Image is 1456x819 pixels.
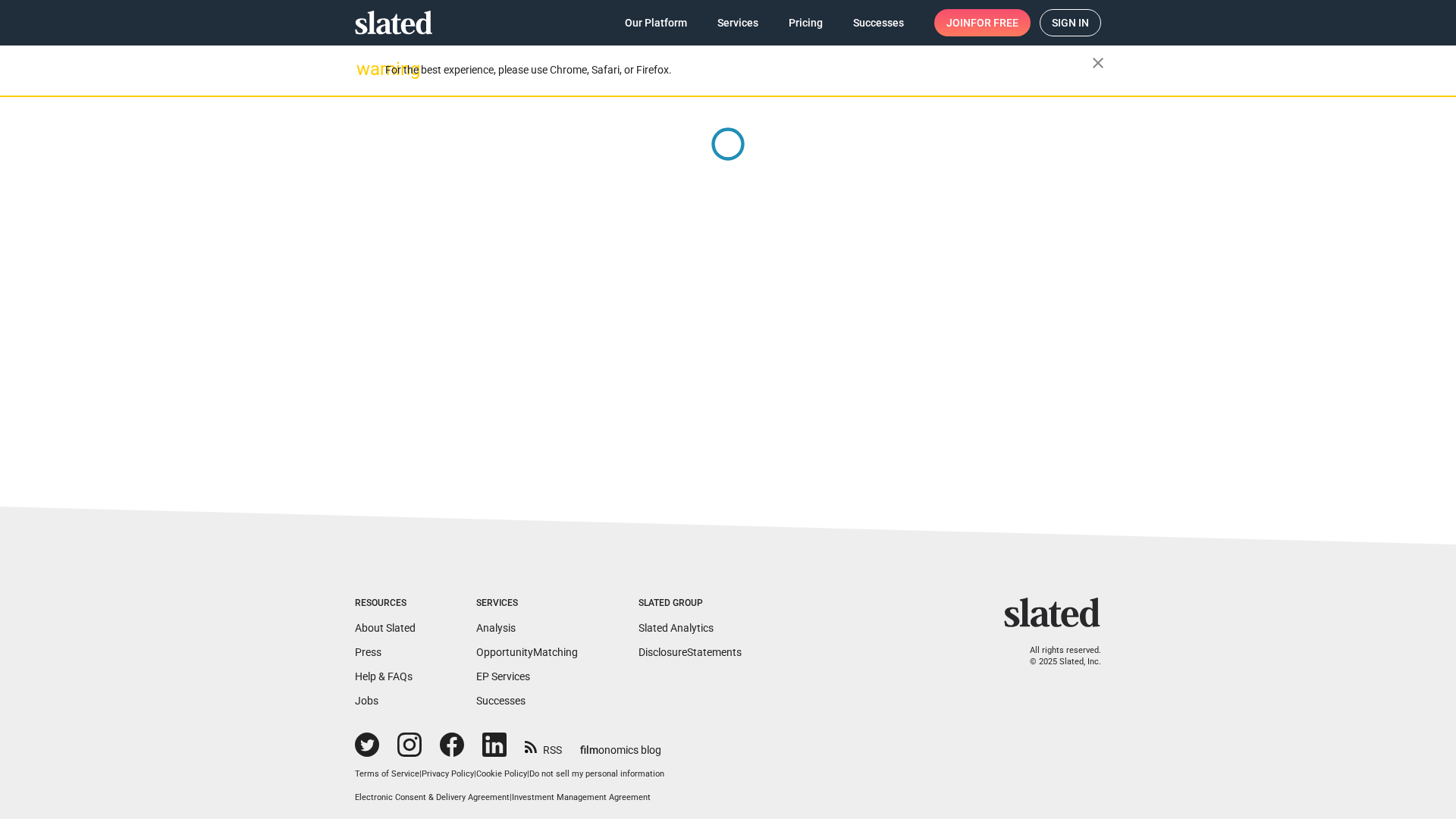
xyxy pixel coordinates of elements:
[510,792,512,802] span: |
[422,769,474,779] a: Privacy Policy
[613,9,699,36] a: Our Platform
[476,695,526,707] a: Successes
[625,9,687,36] span: Our Platform
[355,646,381,658] a: Press
[1052,10,1089,36] span: Sign in
[385,60,1092,80] div: For the best experience, please use Chrome, Safari, or Firefox.
[639,622,714,634] a: Slated Analytics
[512,792,651,802] a: Investment Management Agreement
[717,9,758,36] span: Services
[525,734,562,758] a: RSS
[355,695,378,707] a: Jobs
[1040,9,1101,36] a: Sign in
[476,769,527,779] a: Cookie Policy
[841,9,916,36] a: Successes
[476,622,516,634] a: Analysis
[853,9,904,36] span: Successes
[355,598,416,610] div: Resources
[777,9,835,36] a: Pricing
[419,769,422,779] span: |
[580,744,598,756] span: film
[1089,54,1107,72] mat-icon: close
[356,60,375,78] mat-icon: warning
[355,792,510,802] a: Electronic Consent & Delivery Agreement
[527,769,529,779] span: |
[476,670,530,682] a: EP Services
[639,646,742,658] a: DisclosureStatements
[946,9,1018,36] span: Join
[355,670,413,682] a: Help & FAQs
[705,9,770,36] a: Services
[1014,645,1101,667] p: All rights reserved. © 2025 Slated, Inc.
[580,731,661,758] a: filmonomics blog
[476,598,578,610] div: Services
[476,646,578,658] a: OpportunityMatching
[355,622,416,634] a: About Slated
[355,769,419,779] a: Terms of Service
[934,9,1031,36] a: Joinfor free
[529,769,664,780] button: Do not sell my personal information
[971,9,1018,36] span: for free
[789,9,823,36] span: Pricing
[474,769,476,779] span: |
[639,598,742,610] div: Slated Group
